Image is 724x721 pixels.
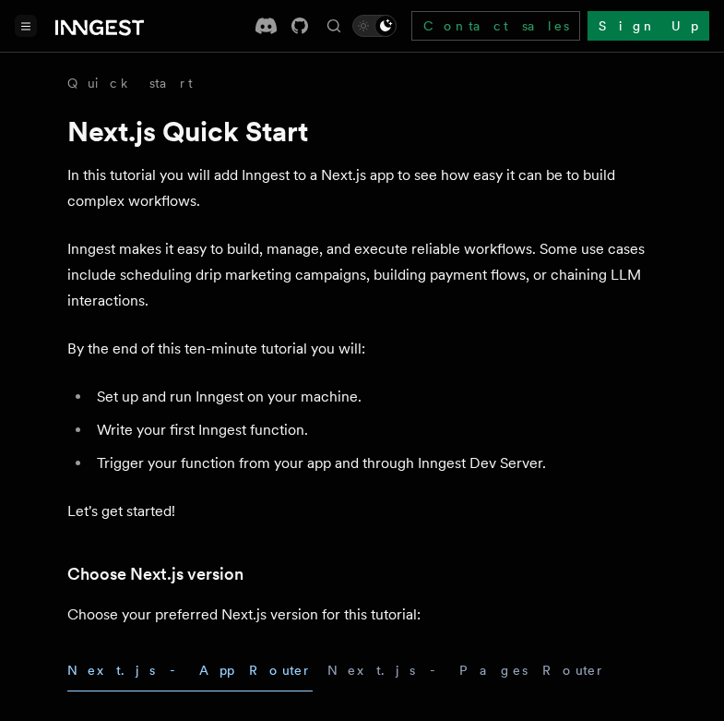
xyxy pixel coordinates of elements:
[323,15,345,37] button: Find something...
[67,114,658,148] h1: Next.js Quick Start
[411,11,580,41] a: Contact sales
[91,384,658,410] li: Set up and run Inngest on your machine.
[15,15,37,37] button: Toggle navigation
[67,561,243,587] a: Choose Next.js version
[588,11,709,41] a: Sign Up
[67,74,193,92] a: Quick start
[67,650,313,691] button: Next.js - App Router
[67,336,658,362] p: By the end of this ten-minute tutorial you will:
[67,162,658,214] p: In this tutorial you will add Inngest to a Next.js app to see how easy it can be to build complex...
[91,417,658,443] li: Write your first Inngest function.
[91,451,658,476] li: Trigger your function from your app and through Inngest Dev Server.
[67,499,658,524] p: Let's get started!
[352,15,397,37] button: Toggle dark mode
[67,236,658,314] p: Inngest makes it easy to build, manage, and execute reliable workflows. Some use cases include sc...
[327,650,606,691] button: Next.js - Pages Router
[67,602,658,628] p: Choose your preferred Next.js version for this tutorial:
